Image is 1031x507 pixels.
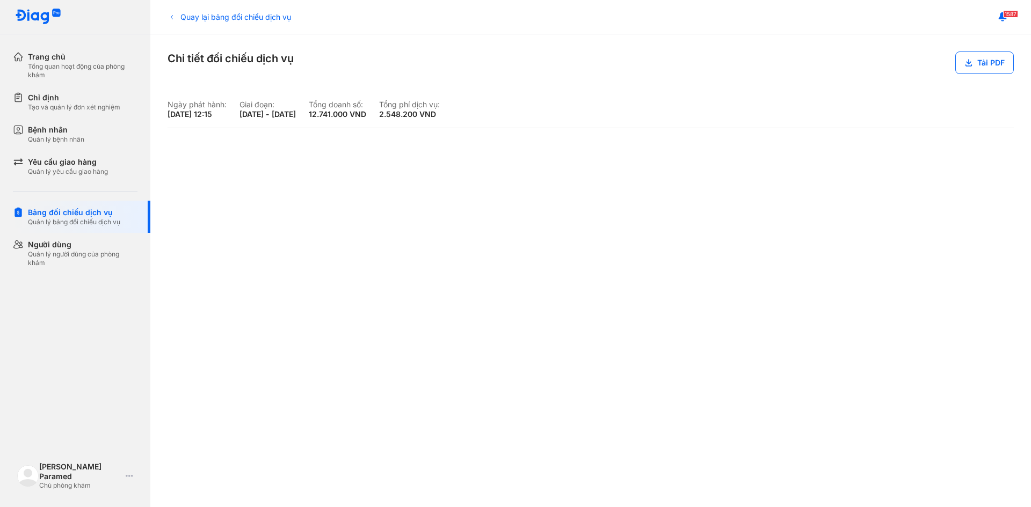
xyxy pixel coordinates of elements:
div: Bảng đối chiếu dịch vụ [28,207,120,218]
div: Chủ phòng khám [39,481,122,490]
div: [DATE] - [DATE] [239,109,296,119]
div: Tạo và quản lý đơn xét nghiệm [28,103,120,112]
div: Trang chủ [28,52,137,62]
div: Chi tiết đối chiếu dịch vụ [168,52,294,74]
div: Quản lý yêu cầu giao hàng [28,167,108,176]
div: Tổng phí dịch vụ: [379,100,440,109]
button: Tải PDF [955,52,1014,74]
div: Tổng doanh số: [309,100,366,109]
div: Quản lý người dùng của phòng khám [28,250,137,267]
div: Bệnh nhân [28,124,84,135]
div: 2.548.200 VND [379,109,440,119]
div: [DATE] 12:15 [168,109,227,119]
div: Quản lý bảng đối chiếu dịch vụ [28,218,120,226]
div: [PERSON_NAME] Paramed [39,462,122,481]
div: Giai đoạn: [239,100,296,109]
div: Ngày phát hành: [168,100,227,109]
img: logo [15,9,61,25]
div: Người dùng [28,239,137,250]
div: Yêu cầu giao hàng [28,157,108,167]
div: Chỉ định [28,92,120,103]
div: Quản lý bệnh nhân [28,135,84,144]
img: download-icon [964,58,973,67]
div: Tổng quan hoạt động của phòng khám [28,62,137,79]
span: 1587 [1003,10,1018,18]
img: logo [17,465,39,487]
div: 12.741.000 VND [309,109,366,119]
